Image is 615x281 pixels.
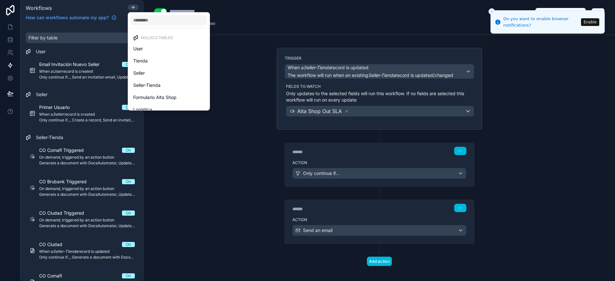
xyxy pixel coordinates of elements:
[133,45,143,53] span: User
[141,35,173,40] span: Noloco tables
[133,94,177,101] span: Formulario Alta Shop
[581,18,599,26] button: Enable
[133,81,160,89] span: Seller-Tienda
[133,57,148,65] span: Tienda
[503,16,579,28] div: Do you want to enable browser notifications?
[133,69,145,77] span: Seller
[133,106,152,113] span: Logistica
[489,8,495,15] button: Close toast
